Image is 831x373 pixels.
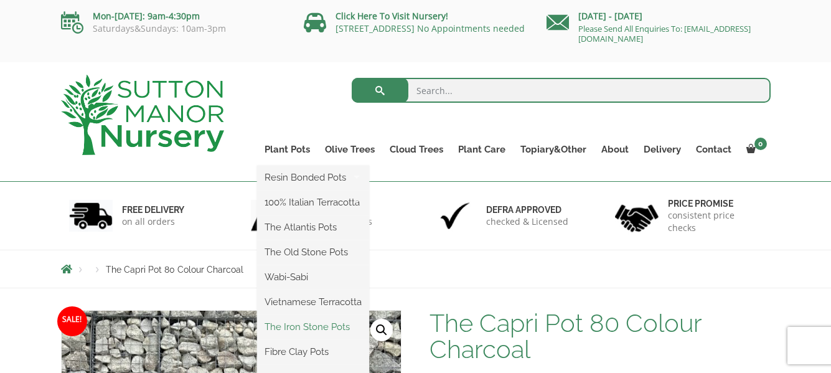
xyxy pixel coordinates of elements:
a: The Iron Stone Pots [257,318,369,336]
span: Sale! [57,306,87,336]
a: 0 [739,141,771,158]
a: The Old Stone Pots [257,243,369,262]
img: 4.jpg [615,197,659,235]
h6: FREE DELIVERY [122,204,184,215]
p: Mon-[DATE]: 9am-4:30pm [61,9,285,24]
a: 100% Italian Terracotta [257,193,369,212]
a: Cloud Trees [382,141,451,158]
p: checked & Licensed [486,215,568,228]
a: About [594,141,636,158]
a: Resin Bonded Pots [257,168,369,187]
input: Search... [352,78,771,103]
img: 2.jpg [251,200,294,232]
a: Olive Trees [317,141,382,158]
a: Fibre Clay Pots [257,342,369,361]
a: Delivery [636,141,688,158]
img: logo [61,75,224,155]
a: Vietnamese Terracotta [257,293,369,311]
span: 0 [754,138,767,150]
a: Topiary&Other [513,141,594,158]
h6: Defra approved [486,204,568,215]
p: [DATE] - [DATE] [547,9,771,24]
a: Please Send All Enquiries To: [EMAIL_ADDRESS][DOMAIN_NAME] [578,23,751,44]
nav: Breadcrumbs [61,264,771,274]
a: View full-screen image gallery [370,319,393,341]
span: The Capri Pot 80 Colour Charcoal [106,265,243,275]
a: Wabi-Sabi [257,268,369,286]
a: Contact [688,141,739,158]
a: Plant Pots [257,141,317,158]
h6: Price promise [668,198,763,209]
img: 3.jpg [433,200,477,232]
img: 1.jpg [69,200,113,232]
a: The Atlantis Pots [257,218,369,237]
a: [STREET_ADDRESS] No Appointments needed [336,22,525,34]
h1: The Capri Pot 80 Colour Charcoal [430,310,770,362]
a: Plant Care [451,141,513,158]
p: Saturdays&Sundays: 10am-3pm [61,24,285,34]
a: Click Here To Visit Nursery! [336,10,448,22]
p: on all orders [122,215,184,228]
p: consistent price checks [668,209,763,234]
